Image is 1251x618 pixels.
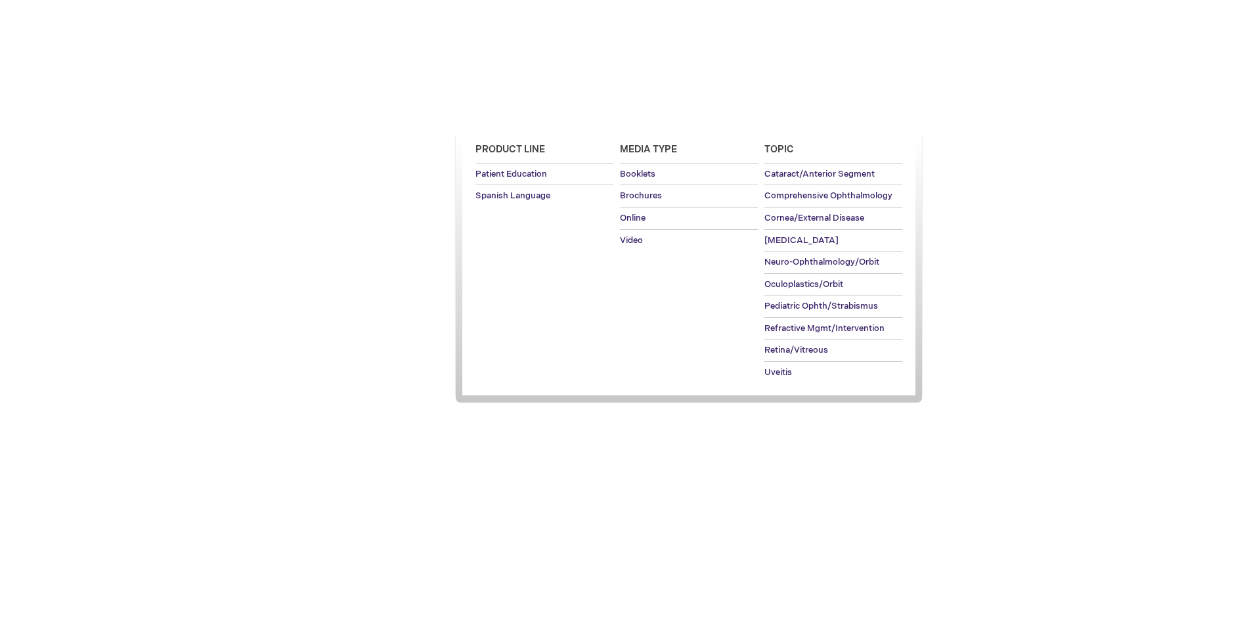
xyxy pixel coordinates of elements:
span: Spanish Language [475,190,550,201]
span: Brochures [620,190,662,201]
span: Media Type [620,144,677,155]
span: Neuro-Ophthalmology/Orbit [764,257,879,267]
span: Cornea/External Disease [764,213,864,223]
span: Refractive Mgmt/Intervention [764,323,885,334]
span: Product Line [475,144,545,155]
span: Cataract/Anterior Segment [764,169,875,179]
span: Patient Education [475,169,547,179]
span: Uveitis [764,367,792,378]
span: Comprehensive Ophthalmology [764,190,892,201]
span: Oculoplastics/Orbit [764,279,843,290]
span: Video [620,235,643,246]
span: Pediatric Ophth/Strabismus [764,301,878,311]
span: Topic [764,144,794,155]
span: [MEDICAL_DATA] [764,235,839,246]
span: Retina/Vitreous [764,345,828,355]
span: Booklets [620,169,655,179]
span: Online [620,213,646,223]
